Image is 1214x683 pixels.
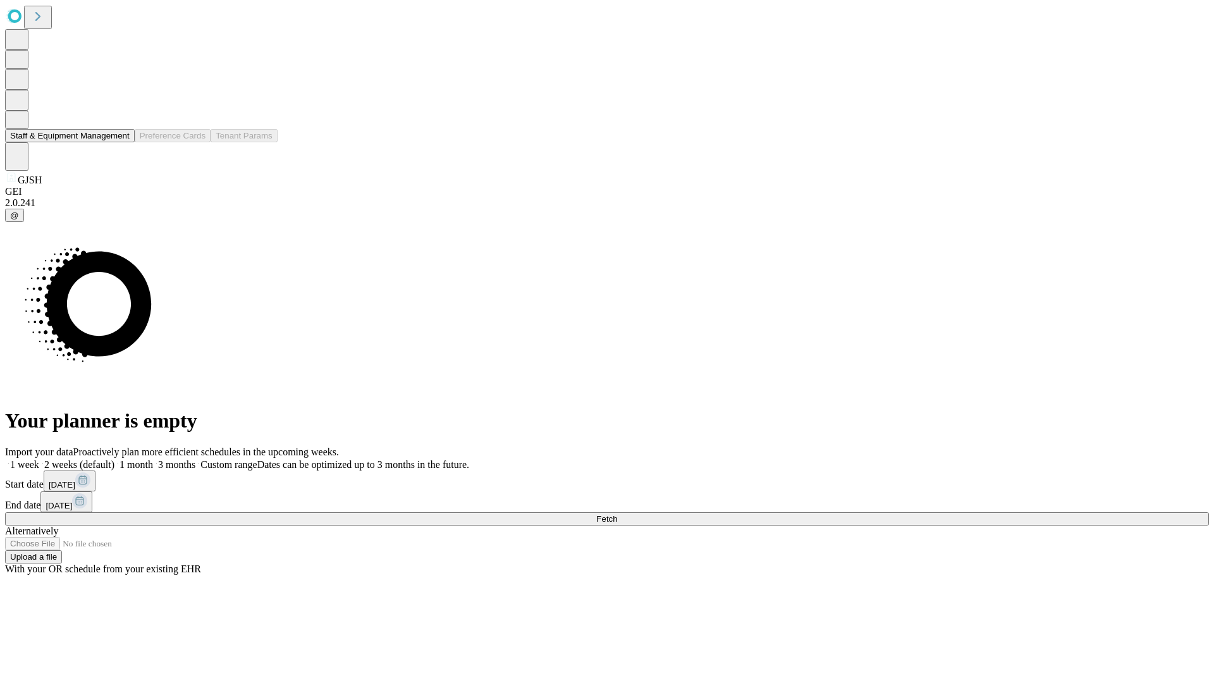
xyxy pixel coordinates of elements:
div: 2.0.241 [5,197,1209,209]
span: Alternatively [5,526,58,536]
button: Staff & Equipment Management [5,129,135,142]
button: @ [5,209,24,222]
span: 2 weeks (default) [44,459,114,470]
span: 3 months [158,459,195,470]
span: 1 month [120,459,153,470]
button: Fetch [5,512,1209,526]
span: Dates can be optimized up to 3 months in the future. [257,459,469,470]
div: Start date [5,471,1209,491]
span: Fetch [596,514,617,524]
button: Upload a file [5,550,62,563]
button: Tenant Params [211,129,278,142]
span: Import your data [5,446,73,457]
span: [DATE] [46,501,72,510]
span: With your OR schedule from your existing EHR [5,563,201,574]
span: GJSH [18,175,42,185]
span: Proactively plan more efficient schedules in the upcoming weeks. [73,446,339,457]
div: GEI [5,186,1209,197]
h1: Your planner is empty [5,409,1209,433]
span: @ [10,211,19,220]
span: 1 week [10,459,39,470]
span: [DATE] [49,480,75,489]
span: Custom range [200,459,257,470]
button: [DATE] [44,471,95,491]
div: End date [5,491,1209,512]
button: [DATE] [40,491,92,512]
button: Preference Cards [135,129,211,142]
